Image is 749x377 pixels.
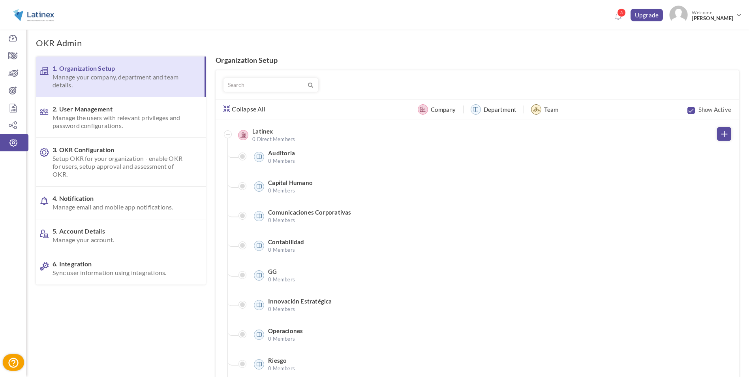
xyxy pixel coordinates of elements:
[268,216,351,224] span: 0 Members
[53,269,187,277] span: Sync user information using integrations.
[252,127,273,135] label: Latinex
[252,135,295,143] span: 0 Direct Members
[53,260,187,277] span: 6. Integration
[268,179,313,187] label: Capital Humano
[669,6,688,24] img: Photo
[224,79,307,91] input: Search
[268,305,332,313] span: 0 Members
[53,73,186,89] span: Manage your company, department and team details.
[53,64,186,89] span: 1. Organization Setup
[36,252,206,285] a: 6. IntegrationSync user information using integrations.
[544,106,558,113] label: Team
[268,275,295,283] span: 0 Members
[268,246,304,254] span: 0 Members
[612,10,625,23] a: Notifications
[9,5,58,25] img: Logo
[688,6,735,25] span: Welcome,
[53,194,187,211] span: 4. Notification
[268,297,332,305] label: Innovación Estratégica
[268,187,313,194] span: 0 Members
[268,335,303,343] span: 0 Members
[268,238,304,246] label: Contabilidad
[36,38,82,49] h1: OKR Admin
[268,364,295,372] span: 0 Members
[698,106,731,113] label: Show Active
[268,327,303,335] label: Operaciones
[53,203,187,211] span: Manage email and mobile app notifications.
[431,106,456,113] label: Company
[484,106,516,113] label: Department
[268,208,351,216] label: Comunicaciones Corporativas
[223,100,265,113] a: Collapse All
[717,127,731,141] a: Add
[216,57,739,64] h4: Organization Setup
[268,356,287,364] label: Riesgo
[268,157,295,165] span: 0 Members
[631,9,663,21] a: Upgrade
[692,15,733,21] span: [PERSON_NAME]
[53,155,187,178] span: Setup OKR for your organization - enable OKR for users, setup approval and assessment of OKR.
[268,268,277,275] label: GG
[53,114,187,130] span: Manage the users with relevant privileges and password configurations.
[53,236,187,244] span: Manage your account.
[617,8,626,17] span: 3
[53,146,187,178] span: 3. OKR Configuration
[53,105,187,130] span: 2. User Management
[666,2,745,25] a: Photo Welcome,[PERSON_NAME]
[268,149,295,157] label: Auditoria
[53,227,187,244] span: 5. Account Details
